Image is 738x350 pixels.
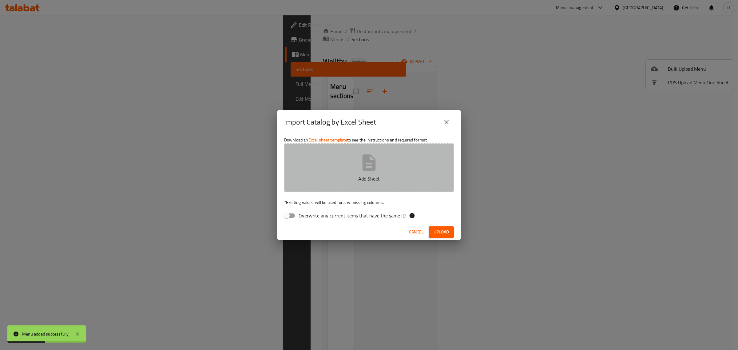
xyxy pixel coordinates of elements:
div: Menu added successfully [22,331,69,337]
span: Upload [434,228,449,236]
p: Add Sheet [294,175,444,182]
button: Cancel [407,226,426,238]
h2: Import Catalog by Excel Sheet [284,117,376,127]
svg: If the overwrite option isn't selected, then the items that match an existing ID will be ignored ... [409,213,415,219]
span: Cancel [409,228,424,236]
button: Add Sheet [284,143,454,192]
button: Upload [429,226,454,238]
a: Excel sheet template [308,136,347,144]
span: Overwrite any current items that have the same ID. [299,212,407,219]
div: Download an to see the instructions and required format. [277,134,461,224]
p: Existing values will be used for any missing columns. [284,199,454,205]
button: close [439,115,454,129]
